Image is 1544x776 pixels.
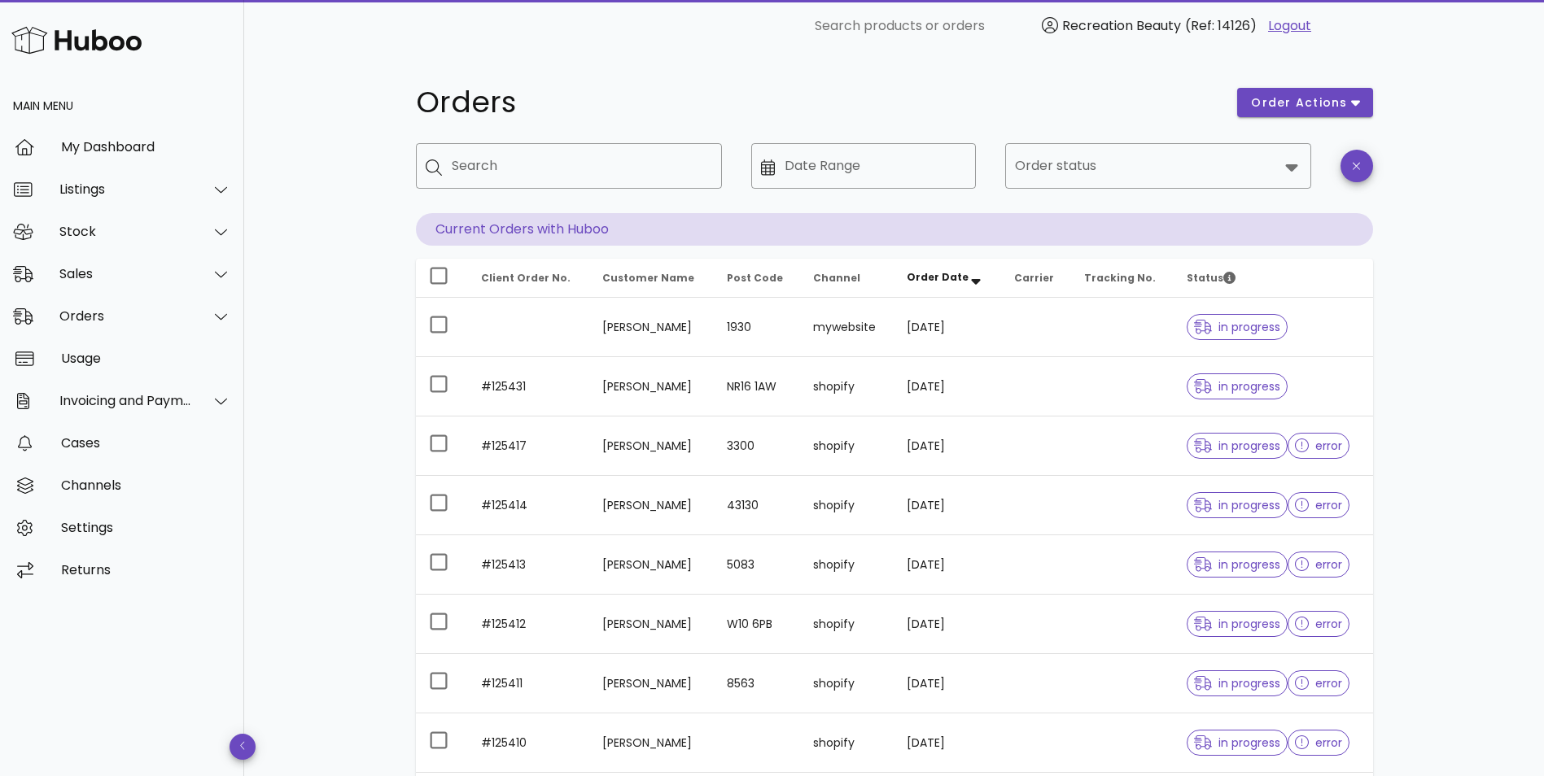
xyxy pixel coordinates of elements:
[894,357,1002,416] td: [DATE]
[468,713,589,773] td: #125410
[894,476,1002,535] td: [DATE]
[61,520,231,535] div: Settings
[894,595,1002,654] td: [DATE]
[1084,271,1156,285] span: Tracking No.
[714,654,800,713] td: 8563
[727,271,783,285] span: Post Code
[894,713,1002,773] td: [DATE]
[1295,440,1343,451] span: error
[59,308,192,324] div: Orders
[589,416,714,476] td: [PERSON_NAME]
[61,477,231,493] div: Channels
[1194,678,1280,689] span: in progress
[714,535,800,595] td: 5083
[1194,440,1280,451] span: in progress
[59,181,192,197] div: Listings
[1005,143,1311,189] div: Order status
[714,357,800,416] td: NR16 1AW
[1295,499,1343,511] span: error
[1174,259,1373,298] th: Status
[714,595,800,654] td: W10 6PB
[800,357,894,416] td: shopify
[416,88,1218,117] h1: Orders
[800,476,894,535] td: shopify
[894,259,1002,298] th: Order Date: Sorted descending. Activate to remove sorting.
[1194,618,1280,630] span: in progress
[714,298,800,357] td: 1930
[800,713,894,773] td: shopify
[800,298,894,357] td: mywebsite
[1237,88,1372,117] button: order actions
[1295,559,1343,570] span: error
[813,271,860,285] span: Channel
[468,595,589,654] td: #125412
[1295,737,1343,748] span: error
[1001,259,1070,298] th: Carrier
[468,476,589,535] td: #125414
[61,435,231,451] div: Cases
[800,416,894,476] td: shopify
[1185,16,1257,35] span: (Ref: 14126)
[1194,559,1280,570] span: in progress
[468,654,589,713] td: #125411
[589,298,714,357] td: [PERSON_NAME]
[589,595,714,654] td: [PERSON_NAME]
[800,654,894,713] td: shopify
[59,266,192,281] div: Sales
[589,476,714,535] td: [PERSON_NAME]
[468,416,589,476] td: #125417
[61,562,231,578] div: Returns
[481,271,571,285] span: Client Order No.
[800,259,894,298] th: Channel
[416,213,1373,246] p: Current Orders with Huboo
[589,259,714,298] th: Customer Name
[468,259,589,298] th: Client Order No.
[1295,678,1343,689] span: error
[589,713,714,773] td: [PERSON_NAME]
[714,416,800,476] td: 3300
[1014,271,1054,285] span: Carrier
[1071,259,1174,298] th: Tracking No.
[468,357,589,416] td: #125431
[1194,321,1280,333] span: in progress
[589,535,714,595] td: [PERSON_NAME]
[800,595,894,654] td: shopify
[1187,271,1236,285] span: Status
[800,535,894,595] td: shopify
[59,224,192,239] div: Stock
[894,654,1002,713] td: [DATE]
[1062,16,1181,35] span: Recreation Beauty
[894,416,1002,476] td: [DATE]
[59,393,192,408] div: Invoicing and Payments
[589,654,714,713] td: [PERSON_NAME]
[714,476,800,535] td: 43130
[61,139,231,155] div: My Dashboard
[1268,16,1311,36] a: Logout
[894,535,1002,595] td: [DATE]
[1250,94,1348,111] span: order actions
[1194,737,1280,748] span: in progress
[1194,499,1280,511] span: in progress
[61,351,231,366] div: Usage
[714,259,800,298] th: Post Code
[11,23,142,58] img: Huboo Logo
[894,298,1002,357] td: [DATE]
[907,270,969,284] span: Order Date
[1194,381,1280,392] span: in progress
[602,271,694,285] span: Customer Name
[1295,618,1343,630] span: error
[589,357,714,416] td: [PERSON_NAME]
[468,535,589,595] td: #125413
